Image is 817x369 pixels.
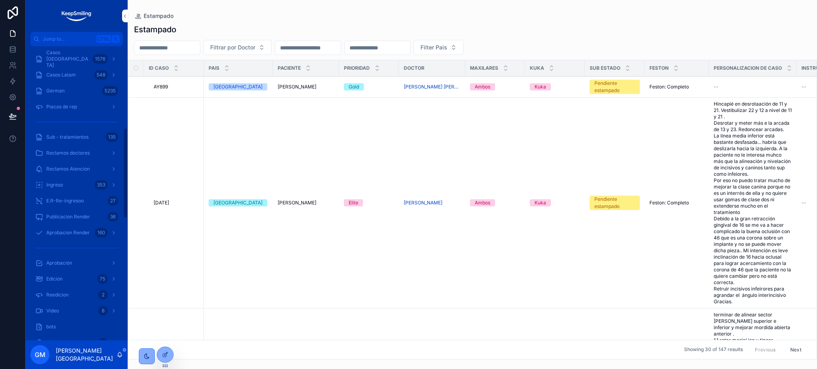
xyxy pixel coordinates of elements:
[594,80,635,94] div: Pendiente estampado
[46,340,90,346] span: Acondicionamiento
[684,347,743,353] span: Showing 30 of 147 results
[278,65,301,71] span: Paciente
[46,104,77,110] span: Placas de rep
[714,101,792,305] a: Hincapié en desrotaación de 11 y 21. Vestibulizar 22 y 12 a nivel de 11 y 21 . Desrotar y meter m...
[108,212,118,222] div: 36
[46,166,90,172] span: Reclamos Atencion
[102,86,118,96] div: 5235
[535,83,546,90] div: Kuka
[97,35,111,43] span: Ctrl
[149,65,169,71] span: ID CASO
[535,199,546,206] div: Kuka
[649,84,689,90] span: Feston: Completo
[530,199,580,206] a: Kuka
[56,347,116,363] p: [PERSON_NAME][GEOGRAPHIC_DATA]
[95,228,108,237] div: 160
[46,324,56,330] span: bots
[46,198,84,204] span: E.R-Re-ingresoo
[530,83,580,90] a: Kuka
[649,84,704,90] a: Feston: Completo
[344,199,394,206] a: Elite
[404,200,460,206] a: [PERSON_NAME]
[590,65,620,71] span: Sub Estado
[209,65,219,71] span: Pais
[590,80,640,94] a: Pendiente estampado
[210,43,255,51] span: Filtrar por Doctor
[93,54,108,64] div: 1576
[785,343,807,356] button: Next
[35,350,45,359] span: GM
[30,68,123,82] a: Casos Latam548
[30,210,123,224] a: Publicacion Render36
[414,40,464,55] button: Select Button
[46,230,90,236] span: Aprobacion Render
[278,200,334,206] a: [PERSON_NAME]
[714,84,718,90] span: --
[278,84,334,90] a: [PERSON_NAME]
[108,196,118,206] div: 27
[590,196,640,210] a: Pendiente estampado
[30,226,123,240] a: Aprobacion Render160
[154,84,199,90] a: AY899
[154,200,169,206] span: [DATE]
[649,200,689,206] span: Feston: Completo
[801,84,806,90] span: --
[46,88,65,94] span: German
[144,12,174,20] span: Estampado
[475,83,490,90] div: Ambos
[30,304,123,318] a: Video8
[30,256,123,270] a: Aprobación
[714,84,792,90] a: --
[46,214,90,220] span: Publicacion Render
[470,65,498,71] span: Maxilares
[649,65,669,71] span: Feston
[46,260,72,266] span: Aprobación
[30,288,123,302] a: Reedicion2
[134,12,174,20] a: Estampado
[30,32,123,46] button: Jump to...CtrlK
[30,178,123,192] a: Ingreso353
[46,292,69,298] span: Reedicion
[154,84,168,90] span: AY899
[420,43,447,51] span: Filter Pais
[112,36,119,42] span: K
[46,72,76,78] span: Casos Latam
[46,134,89,140] span: Sub - tratamientos
[404,200,442,206] a: [PERSON_NAME]
[213,199,262,206] div: [GEOGRAPHIC_DATA]
[344,83,394,90] a: Gold
[30,162,123,176] a: Reclamos Atencion
[61,10,92,22] img: App logo
[714,65,782,71] span: personalizacion de caso
[30,272,123,286] a: Edición75
[95,180,108,190] div: 353
[649,200,704,206] a: Feston: Completo
[46,308,59,314] span: Video
[801,200,806,206] span: --
[530,65,544,71] span: Kuka
[46,150,90,156] span: Reclamos doctores
[94,70,108,80] div: 548
[209,83,268,90] a: [GEOGRAPHIC_DATA]
[30,84,123,98] a: German5235
[30,146,123,160] a: Reclamos doctores
[30,52,123,66] a: Casos [GEOGRAPHIC_DATA]1576
[46,276,63,282] span: Edición
[404,84,460,90] a: [PERSON_NAME] [PERSON_NAME]
[278,84,316,90] span: [PERSON_NAME]
[213,83,262,90] div: [GEOGRAPHIC_DATA]
[46,182,63,188] span: Ingreso
[203,40,272,55] button: Select Button
[98,338,108,347] div: 3
[106,132,118,142] div: 135
[594,196,635,210] div: Pendiente estampado
[470,83,520,90] a: Ambos
[98,306,108,316] div: 8
[26,46,128,340] div: scrollable content
[349,199,358,206] div: Elite
[344,65,370,71] span: Prioridad
[30,336,123,350] a: Acondicionamiento3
